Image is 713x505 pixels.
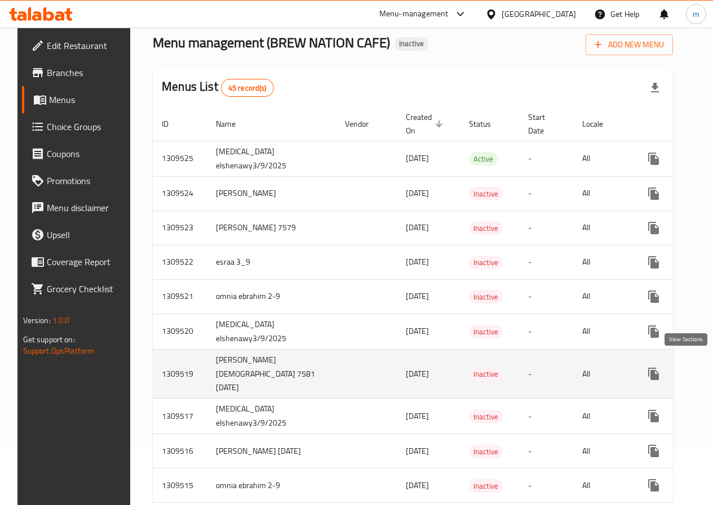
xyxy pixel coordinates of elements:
a: Menus [22,86,136,113]
button: Change Status [667,437,694,464]
td: - [519,245,573,279]
td: [MEDICAL_DATA] elshenawy3/9/2025 [207,141,336,176]
span: Inactive [469,187,503,200]
div: Inactive [395,37,428,51]
button: Change Status [667,214,694,242]
td: All [573,211,631,245]
span: Inactive [469,222,503,235]
button: Change Status [667,283,694,310]
span: Name [216,117,250,131]
div: Inactive [469,221,503,235]
td: 1309515 [153,468,207,503]
span: Active [469,153,498,166]
a: Choice Groups [22,113,136,140]
span: Upsell [47,228,127,242]
td: All [573,314,631,349]
td: omnia ebrahim 2-9 [207,468,336,503]
button: more [640,360,667,387]
td: [MEDICAL_DATA] elshenawy3/9/2025 [207,399,336,434]
button: more [640,318,667,345]
td: [MEDICAL_DATA] elshenawy3/9/2025 [207,314,336,349]
button: more [640,249,667,276]
div: Inactive [469,290,503,303]
span: [DATE] [406,220,429,235]
button: Change Status [667,249,694,276]
span: [DATE] [406,444,429,458]
td: omnia ebrahim 2-9 [207,279,336,314]
div: Export file [641,74,668,101]
span: Get support on: [23,332,75,347]
span: Promotions [47,174,127,187]
td: 1309525 [153,141,207,176]
div: Total records count [221,79,274,97]
div: Inactive [469,187,503,200]
td: All [573,245,631,279]
span: Coverage Report [47,255,127,269]
span: Menus [49,93,127,106]
td: [PERSON_NAME] 7579 [207,211,336,245]
td: All [573,141,631,176]
span: Add New Menu [595,38,664,52]
span: m [693,8,699,20]
td: [PERSON_NAME] [207,176,336,211]
button: Change Status [667,403,694,430]
span: [DATE] [406,367,429,381]
button: Change Status [667,145,694,172]
td: [PERSON_NAME] [DATE] [207,434,336,468]
td: - [519,279,573,314]
span: [DATE] [406,254,429,269]
span: Inactive [469,368,503,381]
td: - [519,314,573,349]
span: Menu management ( BREW NATION CAFE ) [153,30,390,55]
td: [PERSON_NAME][DEMOGRAPHIC_DATA] 7581 [DATE] [207,349,336,399]
span: Vendor [345,117,383,131]
span: [DATE] [406,289,429,303]
div: [GEOGRAPHIC_DATA] [502,8,576,20]
span: 1.0.0 [52,313,70,328]
td: 1309520 [153,314,207,349]
div: Inactive [469,410,503,423]
div: Active [469,152,498,166]
span: Choice Groups [47,120,127,133]
span: Branches [47,66,127,79]
td: All [573,468,631,503]
a: Grocery Checklist [22,275,136,302]
span: Inactive [469,410,503,423]
td: - [519,141,573,176]
span: Locale [582,117,618,131]
td: esraa 3_9 [207,245,336,279]
h2: Menus List [162,78,273,97]
a: Edit Restaurant [22,32,136,59]
button: more [640,145,667,172]
a: Upsell [22,221,136,248]
span: Inactive [469,256,503,269]
button: more [640,283,667,310]
td: All [573,176,631,211]
div: Inactive [469,368,503,381]
button: more [640,403,667,430]
button: Change Status [667,180,694,207]
a: Branches [22,59,136,86]
td: All [573,399,631,434]
td: - [519,399,573,434]
span: Coupons [47,147,127,160]
span: [DATE] [406,409,429,423]
a: Coupons [22,140,136,167]
span: Start Date [528,110,560,137]
button: more [640,214,667,242]
td: 1309524 [153,176,207,211]
span: [DATE] [406,151,429,166]
span: [DATE] [406,324,429,338]
span: Inactive [469,445,503,458]
span: Inactive [469,325,503,338]
span: Status [469,117,506,131]
td: All [573,279,631,314]
td: - [519,468,573,503]
td: 1309522 [153,245,207,279]
a: Menu disclaimer [22,194,136,221]
span: [DATE] [406,478,429,493]
span: Inactive [395,39,428,48]
td: All [573,349,631,399]
div: Inactive [469,479,503,493]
